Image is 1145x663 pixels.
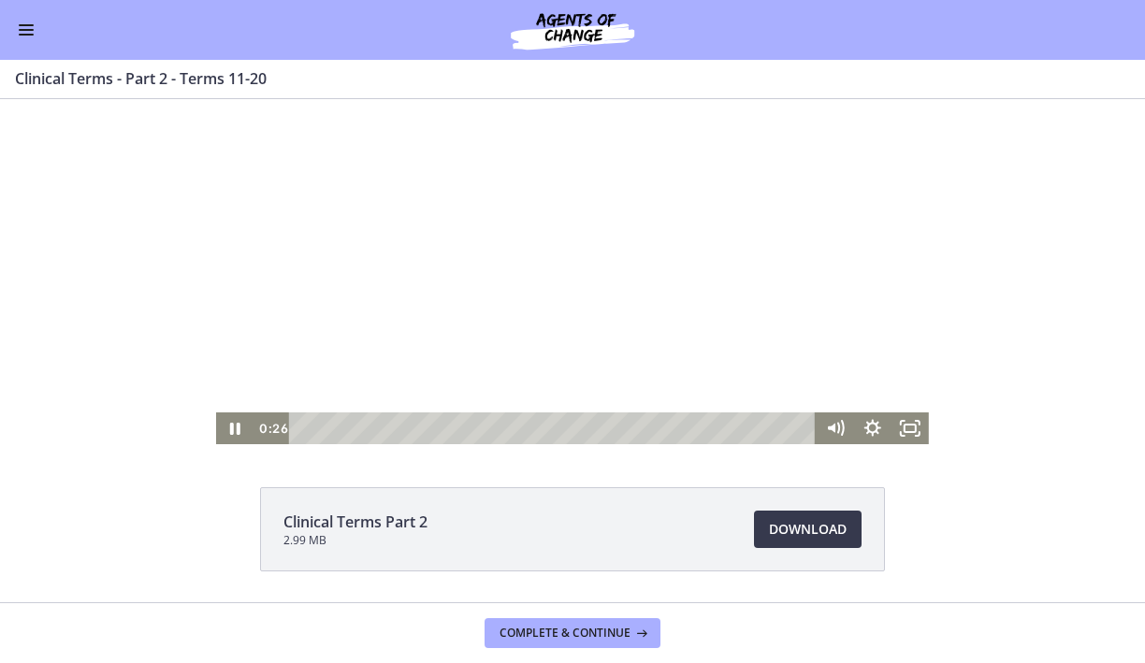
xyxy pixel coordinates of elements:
button: Enable menu [15,19,37,41]
button: Mute [817,367,854,398]
span: Clinical Terms Part 2 [283,511,428,533]
button: Complete & continue [485,618,660,648]
button: Pause [216,367,254,398]
span: Complete & continue [500,626,630,641]
h3: Clinical Terms - Part 2 - Terms 11-20 [15,67,1108,90]
button: Fullscreen [891,367,929,398]
span: Download [769,518,847,540]
a: Download [754,511,862,548]
img: Agents of Change [460,7,685,52]
div: Playbar [303,367,807,398]
span: 2.99 MB [283,533,428,548]
button: Show settings menu [854,367,891,398]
